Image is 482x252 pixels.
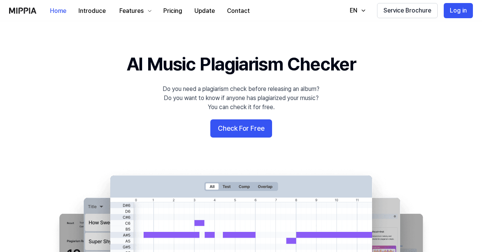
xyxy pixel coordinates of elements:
[188,0,221,21] a: Update
[210,119,272,138] button: Check For Free
[348,6,359,15] div: EN
[44,0,72,21] a: Home
[444,3,473,18] button: Log in
[72,3,112,19] button: Introduce
[9,8,36,14] img: logo
[118,6,145,16] div: Features
[157,3,188,19] button: Pricing
[188,3,221,19] button: Update
[163,85,319,112] div: Do you need a plagiarism check before releasing an album? Do you want to know if anyone has plagi...
[127,52,356,77] h1: AI Music Plagiarism Checker
[342,3,371,18] button: EN
[44,3,72,19] button: Home
[112,3,157,19] button: Features
[221,3,256,19] button: Contact
[377,3,438,18] button: Service Brochure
